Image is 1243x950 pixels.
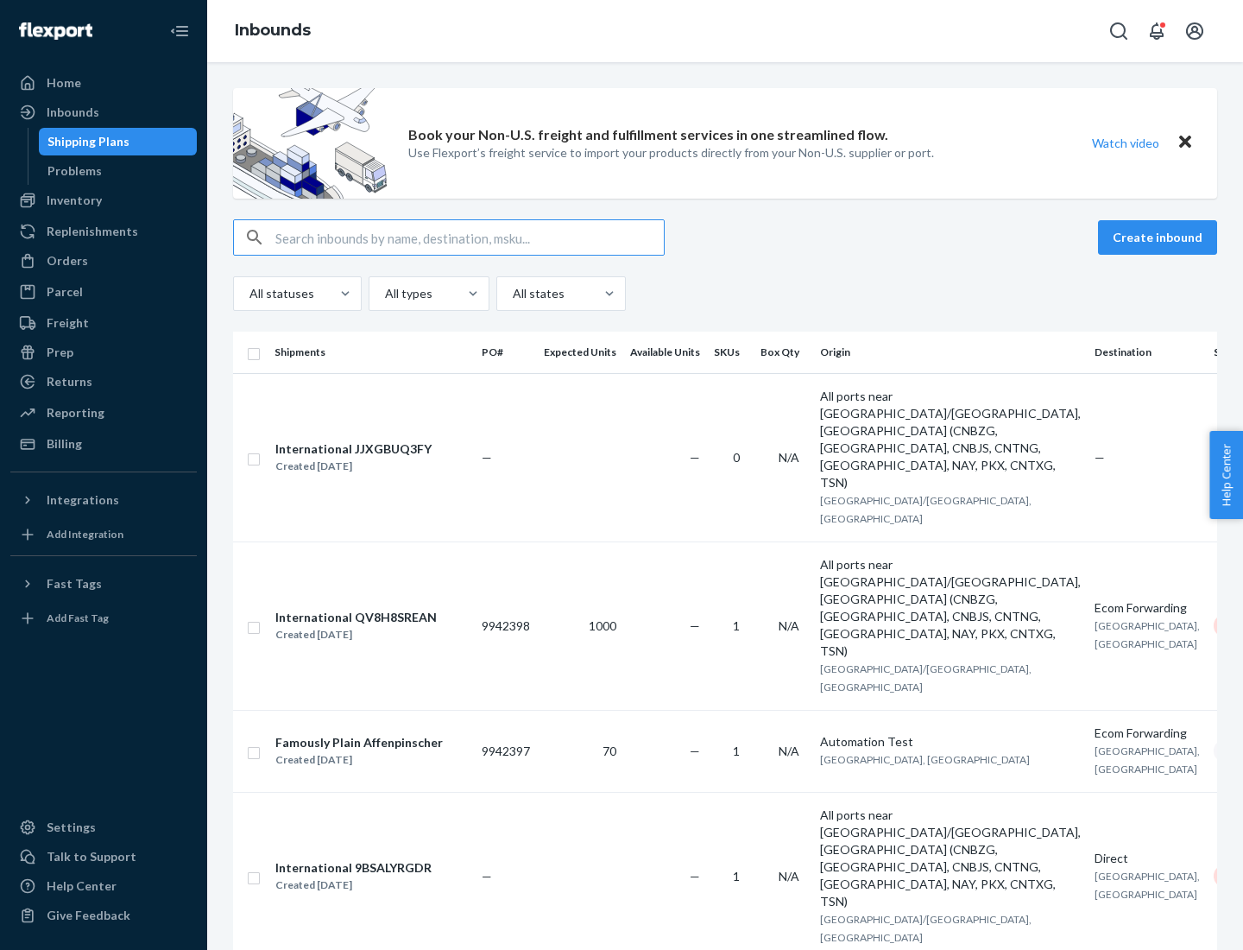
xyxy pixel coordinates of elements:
[707,332,754,373] th: SKUs
[1098,220,1217,255] button: Create inbound
[408,125,888,145] p: Book your Non-U.S. freight and fulfillment services in one streamlined flow.
[10,309,197,337] a: Freight
[275,751,443,769] div: Created [DATE]
[47,877,117,895] div: Help Center
[275,626,437,643] div: Created [DATE]
[275,458,432,475] div: Created [DATE]
[1095,744,1200,776] span: [GEOGRAPHIC_DATA], [GEOGRAPHIC_DATA]
[10,486,197,514] button: Integrations
[1095,619,1200,650] span: [GEOGRAPHIC_DATA], [GEOGRAPHIC_DATA]
[1177,14,1212,48] button: Open account menu
[779,744,799,758] span: N/A
[47,133,129,150] div: Shipping Plans
[10,843,197,871] a: Talk to Support
[47,611,109,625] div: Add Fast Tag
[47,252,88,269] div: Orders
[1209,431,1243,519] button: Help Center
[10,814,197,841] a: Settings
[47,404,104,421] div: Reporting
[47,283,83,301] div: Parcel
[820,733,1081,750] div: Automation Test
[820,662,1032,693] span: [GEOGRAPHIC_DATA]/[GEOGRAPHIC_DATA], [GEOGRAPHIC_DATA]
[275,220,664,255] input: Search inbounds by name, destination, msku...
[690,869,700,883] span: —
[1095,450,1105,465] span: —
[813,332,1088,373] th: Origin
[475,710,537,792] td: 9942397
[820,494,1032,525] span: [GEOGRAPHIC_DATA]/[GEOGRAPHIC_DATA], [GEOGRAPHIC_DATA]
[10,339,197,366] a: Prep
[221,6,325,56] ol: breadcrumbs
[10,187,197,214] a: Inventory
[10,570,197,598] button: Fast Tags
[10,399,197,427] a: Reporting
[511,285,513,302] input: All states
[690,618,700,633] span: —
[47,819,96,836] div: Settings
[248,285,249,302] input: All statuses
[690,744,700,758] span: —
[820,556,1081,660] div: All ports near [GEOGRAPHIC_DATA]/[GEOGRAPHIC_DATA], [GEOGRAPHIC_DATA] (CNBZG, [GEOGRAPHIC_DATA], ...
[779,869,799,883] span: N/A
[1174,130,1196,155] button: Close
[733,869,740,883] span: 1
[1088,332,1207,373] th: Destination
[19,22,92,40] img: Flexport logo
[1095,850,1200,867] div: Direct
[10,98,197,126] a: Inbounds
[10,872,197,900] a: Help Center
[47,527,123,541] div: Add Integration
[820,388,1081,491] div: All ports near [GEOGRAPHIC_DATA]/[GEOGRAPHIC_DATA], [GEOGRAPHIC_DATA] (CNBZG, [GEOGRAPHIC_DATA], ...
[275,440,432,458] div: International JJXGBUQ3FY
[408,144,934,161] p: Use Flexport’s freight service to import your products directly from your Non-U.S. supplier or port.
[275,859,432,877] div: International 9BSALYRGDR
[733,744,740,758] span: 1
[47,435,82,453] div: Billing
[1101,14,1136,48] button: Open Search Box
[275,609,437,626] div: International QV8H8SREAN
[47,223,138,240] div: Replenishments
[623,332,707,373] th: Available Units
[235,21,311,40] a: Inbounds
[733,618,740,633] span: 1
[10,368,197,396] a: Returns
[47,848,136,865] div: Talk to Support
[47,74,81,92] div: Home
[162,14,197,48] button: Close Navigation
[1139,14,1174,48] button: Open notifications
[47,192,102,209] div: Inventory
[482,450,492,465] span: —
[47,314,89,332] div: Freight
[47,575,102,592] div: Fast Tags
[47,162,102,180] div: Problems
[779,450,799,465] span: N/A
[475,332,537,373] th: PO#
[1095,870,1200,901] span: [GEOGRAPHIC_DATA], [GEOGRAPHIC_DATA]
[779,618,799,633] span: N/A
[1095,725,1200,742] div: Ecom Forwarding
[10,218,197,245] a: Replenishments
[383,285,385,302] input: All types
[475,541,537,710] td: 9942398
[268,332,475,373] th: Shipments
[1095,599,1200,617] div: Ecom Forwarding
[690,450,700,465] span: —
[47,344,73,361] div: Prep
[1081,130,1170,155] button: Watch video
[10,902,197,929] button: Give Feedback
[10,69,197,97] a: Home
[589,618,616,633] span: 1000
[733,450,740,465] span: 0
[820,913,1032,944] span: [GEOGRAPHIC_DATA]/[GEOGRAPHIC_DATA], [GEOGRAPHIC_DATA]
[39,128,198,155] a: Shipping Plans
[275,734,443,751] div: Famously Plain Affenpinscher
[10,605,197,632] a: Add Fast Tag
[820,753,1030,766] span: [GEOGRAPHIC_DATA], [GEOGRAPHIC_DATA]
[39,157,198,185] a: Problems
[10,521,197,548] a: Add Integration
[47,491,119,509] div: Integrations
[603,744,616,758] span: 70
[47,104,99,121] div: Inbounds
[537,332,623,373] th: Expected Units
[754,332,813,373] th: Box Qty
